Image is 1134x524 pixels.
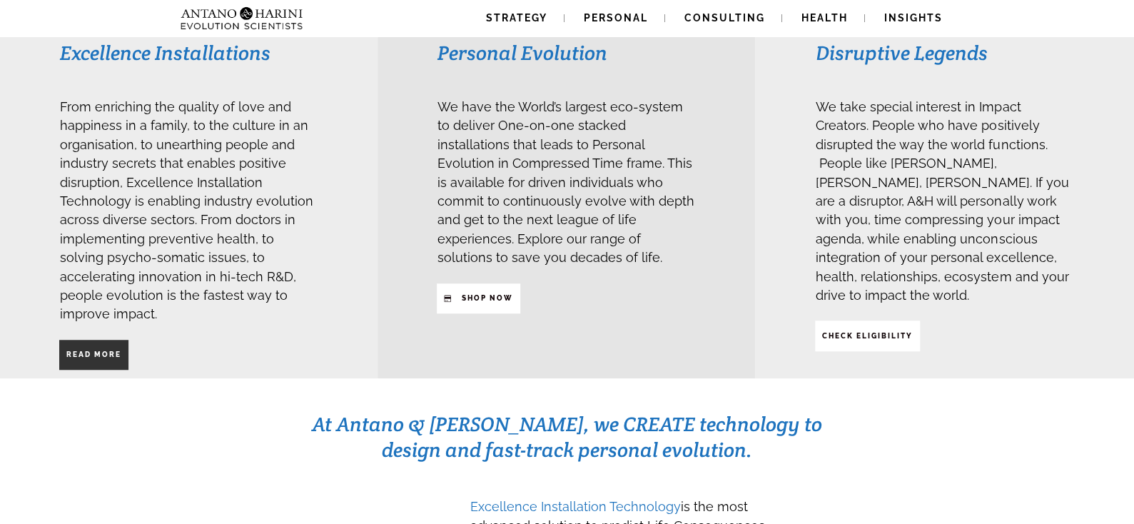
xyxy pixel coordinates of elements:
[59,340,128,370] a: Read More
[584,12,648,24] span: Personal
[815,321,920,351] a: CHECK ELIGIBILITY
[816,40,1073,66] h3: Disruptive Legends
[470,499,681,514] span: Excellence Installation Technology
[437,99,694,265] span: We have the World’s largest eco-system to deliver One-on-one stacked installations that leads to ...
[312,411,822,463] span: At Antano & [PERSON_NAME], we CREATE technology to design and fast-track personal evolution.
[816,99,1068,303] span: We take special interest in Impact Creators. People who have positively disrupted the way the wor...
[801,12,848,24] span: Health
[884,12,943,24] span: Insights
[684,12,765,24] span: Consulting
[437,40,695,66] h3: Personal Evolution
[822,332,913,340] strong: CHECK ELIGIBILITY
[437,283,520,313] a: SHop NOW
[60,40,318,66] h3: Excellence Installations
[462,294,513,302] strong: SHop NOW
[486,12,547,24] span: Strategy
[66,351,121,358] strong: Read More
[60,99,313,321] span: From enriching the quality of love and happiness in a family, to the culture in an organisation, ...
